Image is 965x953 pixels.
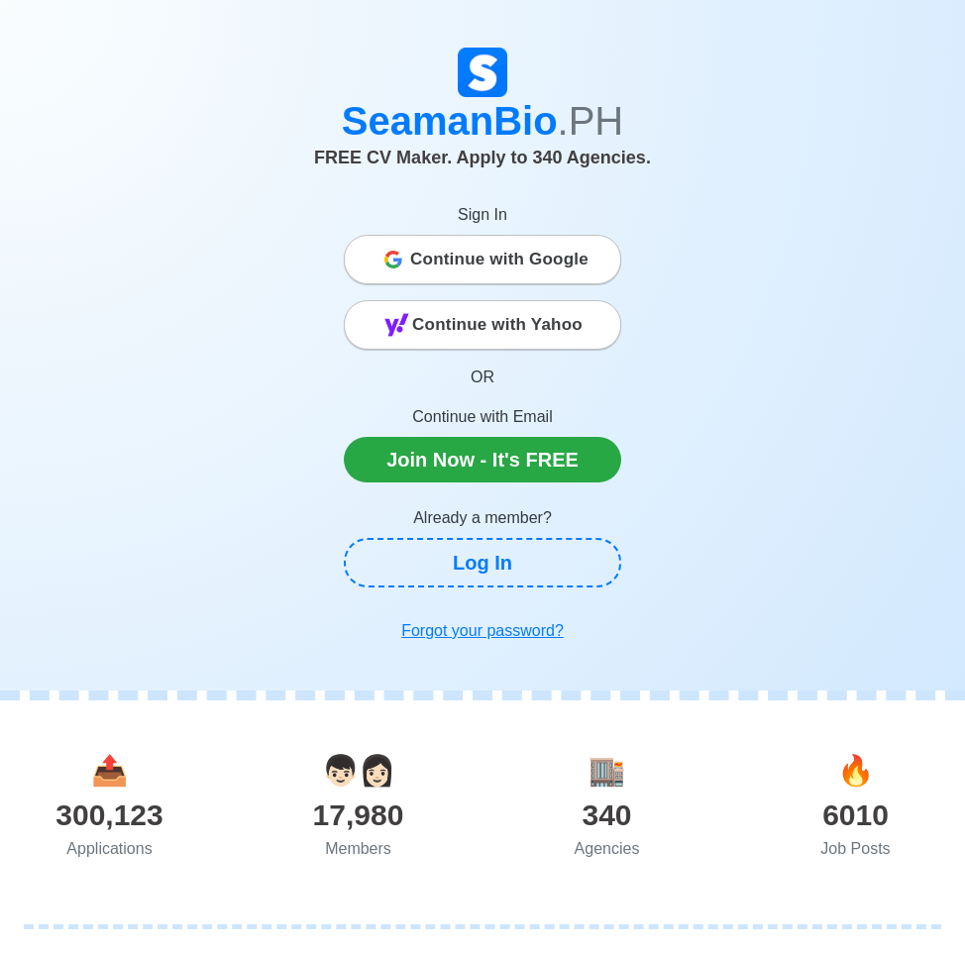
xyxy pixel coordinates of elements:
p: OR [344,366,621,389]
p: Sign In [344,203,621,227]
div: 340 [482,793,731,837]
span: .PH [558,99,624,143]
span: applications [91,754,128,787]
p: Continue with Email [344,405,621,429]
div: Members [234,837,482,861]
h1: SeamanBio [141,97,824,145]
u: Forgot your password? [401,622,564,639]
a: Forgot your password? [344,611,621,651]
button: Continue with Yahoo [344,300,621,350]
a: Join Now - It's FREE [344,437,621,482]
span: FREE CV Maker. Apply to 340 Agencies. [314,148,651,167]
span: jobs [837,754,874,787]
div: Agencies [482,837,731,861]
span: Continue with Google [410,240,589,279]
span: users [322,754,395,787]
button: Continue with Google [344,235,621,284]
p: Already a member? [344,506,621,530]
span: Continue with Yahoo [412,305,583,345]
span: agencies [589,754,625,787]
a: Log In [344,538,621,587]
img: Logo [458,48,507,97]
div: 17,980 [234,793,482,837]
